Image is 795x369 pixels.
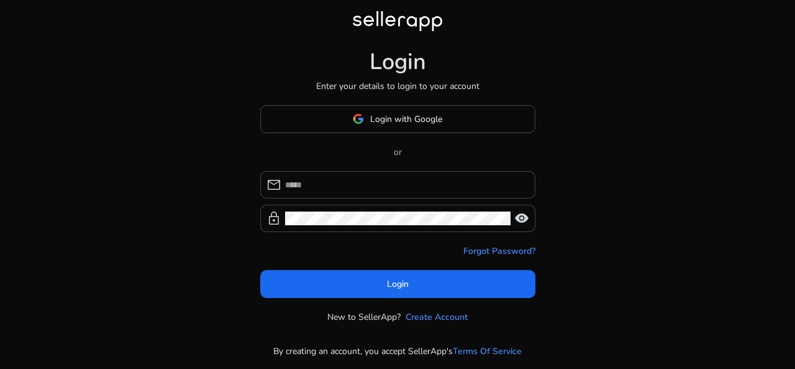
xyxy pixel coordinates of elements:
h1: Login [370,49,426,75]
a: Forgot Password? [463,245,535,258]
a: Terms Of Service [453,345,522,358]
button: Login [260,270,535,298]
p: or [260,146,535,159]
img: google-logo.svg [353,113,364,124]
span: mail [266,177,281,192]
a: Create Account [406,311,468,324]
span: lock [266,211,281,226]
p: New to SellerApp? [327,311,401,324]
p: Enter your details to login to your account [316,80,479,93]
span: Login [387,278,409,291]
button: Login with Google [260,105,535,133]
span: visibility [514,211,529,226]
span: Login with Google [370,113,442,126]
